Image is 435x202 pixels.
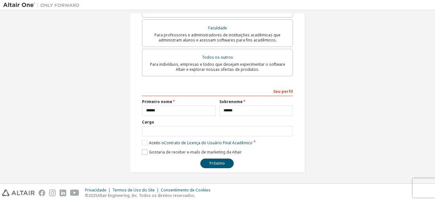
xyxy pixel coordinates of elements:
font: Termos de Uso do Site [112,187,155,193]
font: Contrato de Licença do Usuário Final [164,140,231,146]
img: Altair Um [3,2,83,8]
font: Seu perfil [273,89,293,94]
img: facebook.svg [39,190,45,196]
img: linkedin.svg [60,190,66,196]
font: Cargo [142,119,154,125]
img: youtube.svg [70,190,79,196]
font: Gostaria de receber e-mails de marketing da Altair [149,149,242,155]
font: Consentimento de Cookies [161,187,210,193]
img: instagram.svg [49,190,56,196]
font: © [85,193,89,198]
font: 2025 [89,193,97,198]
font: Faculdade [208,25,227,31]
font: Próximo [210,161,225,166]
font: Aceito o [149,140,164,146]
font: Para professores e administradores de instituições acadêmicas que administram alunos e acessam so... [154,32,281,43]
font: Altair Engineering, Inc. Todos os direitos reservados. [97,193,195,198]
font: Para indivíduos, empresas e todos que desejam experimentar o software Altair e explorar nossas of... [150,62,285,72]
font: Sobrenome [219,99,243,104]
font: Acadêmico [232,140,253,146]
font: Privacidade [85,187,106,193]
font: Primeiro nome [142,99,172,104]
font: Todos os outros [202,55,233,60]
button: Próximo [200,159,234,168]
img: altair_logo.svg [2,190,35,196]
